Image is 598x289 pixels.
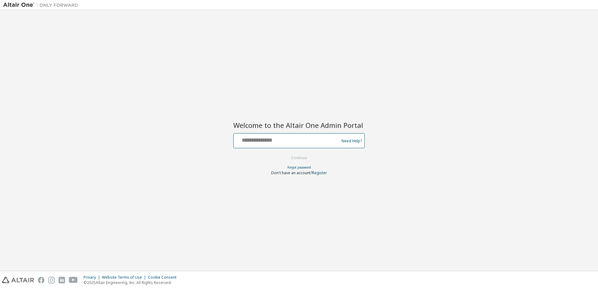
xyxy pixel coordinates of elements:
a: Forgot password [287,165,311,170]
h2: Welcome to the Altair One Admin Portal [233,121,365,129]
img: altair_logo.svg [2,277,34,283]
img: linkedin.svg [58,277,65,283]
p: © 2025 Altair Engineering, Inc. All Rights Reserved. [84,280,180,285]
div: Cookie Consent [148,275,180,280]
div: Website Terms of Use [102,275,148,280]
img: facebook.svg [38,277,44,283]
img: youtube.svg [69,277,78,283]
keeper-lock: Open Keeper Popup [326,135,333,143]
span: Don't have an account? [271,170,312,175]
a: Register [312,170,327,175]
div: Privacy [84,275,102,280]
img: instagram.svg [48,277,55,283]
img: Altair One [3,2,81,8]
